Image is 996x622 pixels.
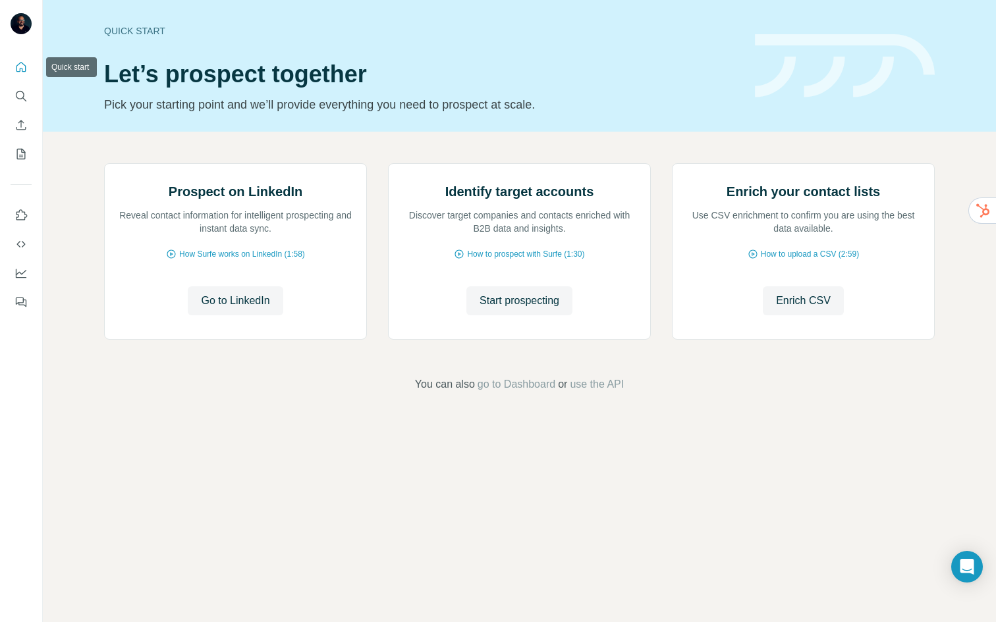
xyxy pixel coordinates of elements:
span: Enrich CSV [776,293,831,309]
button: Go to LinkedIn [188,286,283,315]
button: Use Surfe API [11,232,32,256]
button: use the API [570,376,624,392]
h2: Prospect on LinkedIn [169,182,302,201]
p: Pick your starting point and we’ll provide everything you need to prospect at scale. [104,95,739,114]
button: My lists [11,142,32,166]
button: go to Dashboard [478,376,555,392]
p: Use CSV enrichment to confirm you are using the best data available. [686,209,921,235]
button: Search [11,84,32,108]
img: banner [755,34,935,98]
span: Start prospecting [480,293,559,309]
span: Go to LinkedIn [201,293,269,309]
button: Start prospecting [466,286,572,315]
button: Quick start [11,55,32,79]
h2: Enrich your contact lists [727,182,880,201]
div: Quick start [104,24,739,38]
button: Enrich CSV [11,113,32,137]
button: Feedback [11,290,32,314]
span: How Surfe works on LinkedIn (1:58) [179,248,305,260]
h1: Let’s prospect together [104,61,739,88]
span: or [558,376,567,392]
p: Discover target companies and contacts enriched with B2B data and insights. [402,209,637,235]
span: How to upload a CSV (2:59) [761,248,859,260]
img: Avatar [11,13,32,34]
button: Enrich CSV [763,286,844,315]
button: Use Surfe on LinkedIn [11,203,32,227]
span: You can also [415,376,475,392]
button: Dashboard [11,261,32,285]
span: How to prospect with Surfe (1:30) [467,248,584,260]
div: Open Intercom Messenger [951,551,983,583]
p: Reveal contact information for intelligent prospecting and instant data sync. [118,209,353,235]
h2: Identify target accounts [445,182,594,201]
